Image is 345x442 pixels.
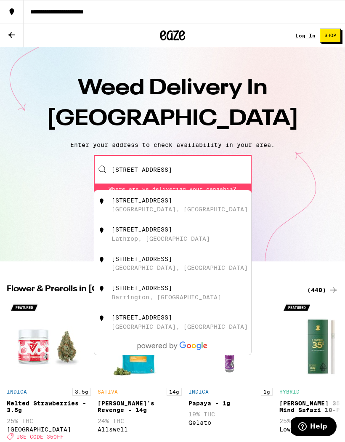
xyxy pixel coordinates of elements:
[98,418,182,424] p: 24% THC
[98,285,106,293] img: 412 Bosworth St
[98,400,182,413] div: [PERSON_NAME]'s Revenge - 14g
[7,426,91,433] div: [GEOGRAPHIC_DATA]
[111,197,172,204] div: [STREET_ADDRESS]
[7,285,297,295] h2: Flower & Prerolls in [GEOGRAPHIC_DATA]
[98,226,106,234] img: 412 Bosworth St
[111,226,172,233] div: [STREET_ADDRESS]
[111,285,172,291] div: [STREET_ADDRESS]
[307,285,338,295] a: (440)
[7,400,91,413] div: Melted Strawberries - 3.5g
[7,299,91,383] img: Ember Valley - Melted Strawberries - 3.5g
[16,434,64,439] span: USE CODE 35OFF
[98,389,118,394] p: SATIVA
[98,426,182,433] div: Allswell
[111,235,210,242] div: Lathrop, [GEOGRAPHIC_DATA]
[47,108,299,130] span: [GEOGRAPHIC_DATA]
[98,256,106,264] img: 412 Bosworth St
[98,197,106,205] img: 412 Bosworth St
[111,294,221,301] div: Barrington, [GEOGRAPHIC_DATA]
[25,73,320,135] h1: Weed Delivery In
[167,388,182,396] p: 14g
[8,141,337,148] p: Enter your address to check availability in your area.
[111,256,172,262] div: [STREET_ADDRESS]
[188,400,273,407] div: Papaya - 1g
[94,155,252,184] input: Enter your delivery address
[111,323,248,330] div: [GEOGRAPHIC_DATA], [GEOGRAPHIC_DATA]
[98,314,106,322] img: 412 Bosworth St
[295,33,316,38] a: Log In
[279,389,300,394] p: HYBRID
[261,388,273,396] p: 1g
[188,389,209,394] p: INDICA
[316,29,345,43] a: Shop
[324,33,336,38] span: Shop
[188,411,273,418] p: 19% THC
[188,419,273,426] div: Gelato
[7,418,91,424] p: 25% THC
[291,417,337,438] iframe: Opens a widget where you can find more information
[72,388,91,396] p: 3.5g
[320,29,341,43] button: Shop
[111,264,248,271] div: [GEOGRAPHIC_DATA], [GEOGRAPHIC_DATA]
[94,184,252,193] div: Where are we delivering your cannabis?
[111,206,248,213] div: [GEOGRAPHIC_DATA], [GEOGRAPHIC_DATA]
[7,389,27,394] p: INDICA
[111,314,172,321] div: [STREET_ADDRESS]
